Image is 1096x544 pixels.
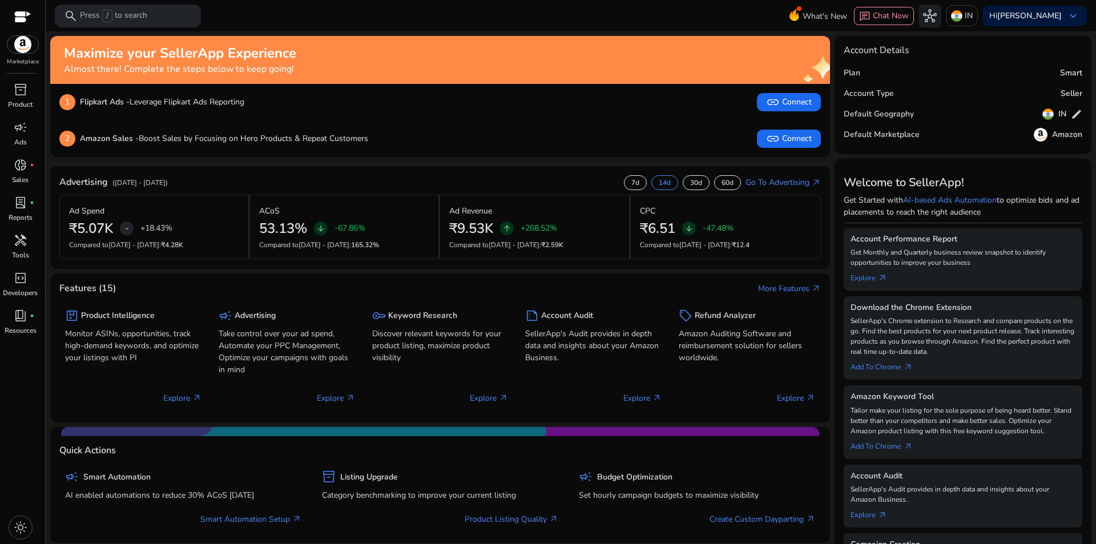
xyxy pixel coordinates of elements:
[14,233,27,247] span: handyman
[299,240,349,249] span: [DATE] - [DATE]
[579,489,815,501] p: Set hourly campaign budgets to maximize visibility
[64,9,78,23] span: search
[59,445,116,456] h4: Quick Actions
[579,470,593,483] span: campaign
[14,196,27,209] span: lab_profile
[659,178,671,187] p: 14d
[80,96,244,108] p: Leverage Flipkart Ads Reporting
[470,392,508,404] p: Explore
[851,316,1075,357] p: SellerApp's Chrome extension to Research and compare products on the go. Find the best products f...
[703,224,734,232] p: -47.48%
[102,10,112,22] span: /
[806,393,815,402] span: arrow_outward
[803,6,847,26] span: What's New
[489,240,539,249] span: [DATE] - [DATE]
[200,513,301,525] a: Smart Automation Setup
[12,175,29,185] p: Sales
[372,309,386,323] span: key
[623,392,662,404] p: Explore
[5,325,37,336] p: Resources
[30,200,34,205] span: fiber_manual_record
[679,328,815,364] p: Amazon Auditing Software and reimbursement solution for sellers worldwide.
[351,240,379,249] span: 165.32%
[30,313,34,318] span: fiber_manual_record
[766,132,812,146] span: Connect
[859,11,871,22] span: chat
[59,283,116,294] h4: Features (15)
[69,220,113,237] h2: ₹5.07K
[449,220,493,237] h2: ₹9.53K
[851,303,1075,313] h5: Download the Chrome Extension
[851,436,922,452] a: Add To Chrome
[806,514,815,523] span: arrow_outward
[844,45,909,56] h4: Account Details
[652,393,662,402] span: arrow_outward
[112,178,168,188] p: ([DATE] - [DATE])
[1034,128,1047,142] img: amazon.svg
[161,240,183,249] span: ₹4.28K
[3,288,38,298] p: Developers
[679,240,730,249] span: [DATE] - [DATE]
[904,362,913,372] span: arrow_outward
[80,96,130,107] b: Flipkart Ads -
[163,392,202,404] p: Explore
[235,311,276,321] h5: Advertising
[125,221,129,235] span: -
[65,309,79,323] span: package
[679,309,692,323] span: sell
[541,240,563,249] span: ₹2.59K
[918,5,941,27] button: hub
[1052,130,1082,140] h5: Amazon
[59,94,75,110] p: 1
[1058,110,1066,119] h5: IN
[997,10,1062,21] b: [PERSON_NAME]
[80,10,147,22] p: Press to search
[9,212,33,223] p: Reports
[64,45,296,62] h2: Maximize your SellerApp Experience
[14,120,27,134] span: campaign
[219,309,232,323] span: campaign
[722,178,734,187] p: 60d
[30,163,34,167] span: fiber_manual_record
[903,195,997,205] a: AI-based Ads Automation
[449,205,492,217] p: Ad Revenue
[317,392,355,404] p: Explore
[499,393,508,402] span: arrow_outward
[14,83,27,96] span: inventory_2
[549,514,558,523] span: arrow_outward
[69,205,104,217] p: Ad Spend
[322,470,336,483] span: inventory_2
[1071,108,1082,120] span: edit
[372,328,509,364] p: Discover relevant keywords for your product listing, maximize product visibility
[690,178,702,187] p: 30d
[14,137,27,147] p: Ads
[14,521,27,534] span: light_mode
[541,311,593,321] h5: Account Audit
[64,64,296,75] h4: Almost there! Complete the steps below to keep going!
[59,131,75,147] p: 2
[108,240,159,249] span: [DATE] - [DATE]
[844,176,1082,190] h3: Welcome to SellerApp!
[878,510,887,519] span: arrow_outward
[873,10,909,21] span: Chat Now
[14,271,27,285] span: code_blocks
[851,405,1075,436] p: Tailor make your listing for the sole purpose of being heard better. Stand better than your compe...
[851,357,922,373] a: Add To Chrome
[346,393,355,402] span: arrow_outward
[812,178,821,187] span: arrow_outward
[851,268,896,284] a: Explorearrow_outward
[12,250,29,260] p: Tools
[322,489,558,501] p: Category benchmarking to improve your current listing
[851,472,1075,481] h5: Account Audit
[878,273,887,283] span: arrow_outward
[7,58,39,66] p: Marketplace
[259,205,280,217] p: ACoS
[844,68,860,78] h5: Plan
[316,224,325,233] span: arrow_downward
[758,283,821,295] a: More Featuresarrow_outward
[951,10,962,22] img: in.svg
[81,311,155,321] h5: Product Intelligence
[766,132,780,146] span: link
[631,178,639,187] p: 7d
[757,93,821,111] button: linkConnect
